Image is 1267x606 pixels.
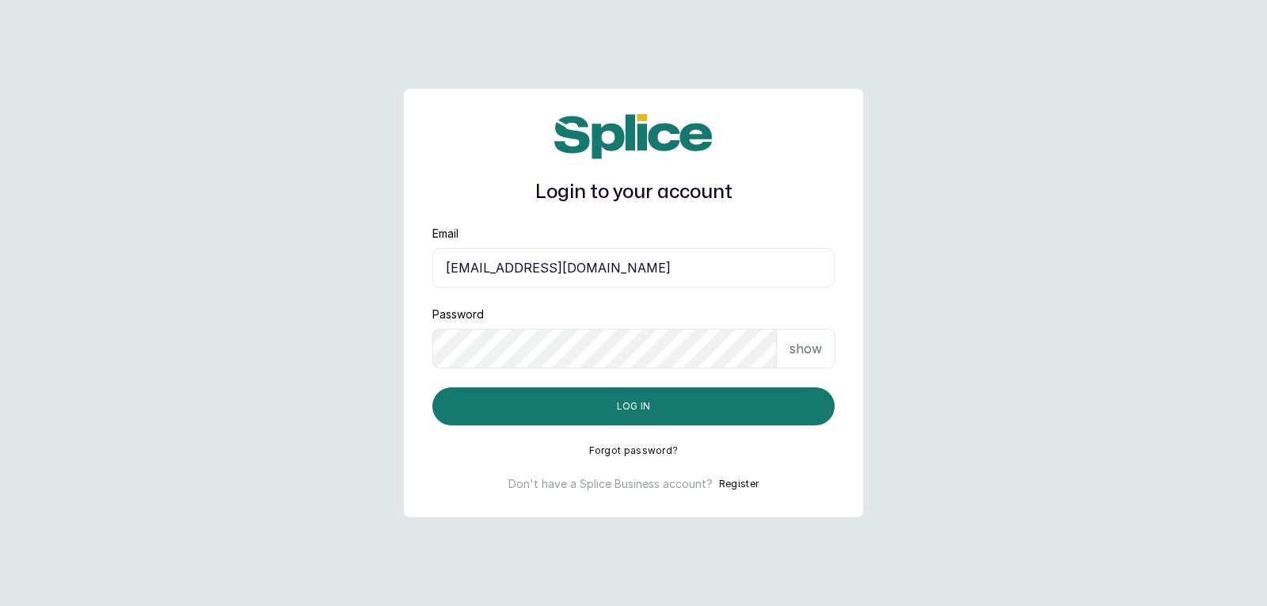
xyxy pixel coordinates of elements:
[432,307,484,322] label: Password
[589,444,679,457] button: Forgot password?
[719,476,759,492] button: Register
[432,387,835,425] button: Log in
[508,476,713,492] p: Don't have a Splice Business account?
[789,339,822,358] p: show
[432,178,835,207] h1: Login to your account
[432,226,458,242] label: Email
[432,248,835,288] input: email@acme.com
